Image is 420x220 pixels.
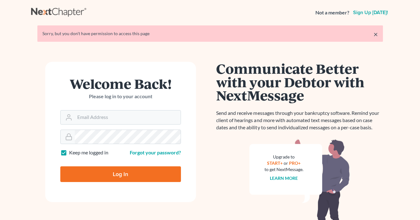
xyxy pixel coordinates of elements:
[216,110,383,131] p: Send and receive messages through your bankruptcy software. Remind your client of hearings and mo...
[216,62,383,102] h1: Communicate Better with your Debtor with NextMessage
[374,30,378,38] a: ×
[289,160,301,166] a: PRO+
[315,9,349,16] strong: Not a member?
[270,175,298,181] a: Learn more
[60,77,181,90] h1: Welcome Back!
[265,166,303,173] div: to get NextMessage.
[130,149,181,155] a: Forgot your password?
[75,110,181,124] input: Email Address
[265,154,303,160] div: Upgrade to
[284,160,288,166] span: or
[352,10,389,15] a: Sign up [DATE]!
[60,93,181,100] p: Please log in to your account
[267,160,283,166] a: START+
[69,149,108,156] label: Keep me logged in
[60,166,181,182] input: Log In
[42,30,378,37] div: Sorry, but you don't have permission to access this page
